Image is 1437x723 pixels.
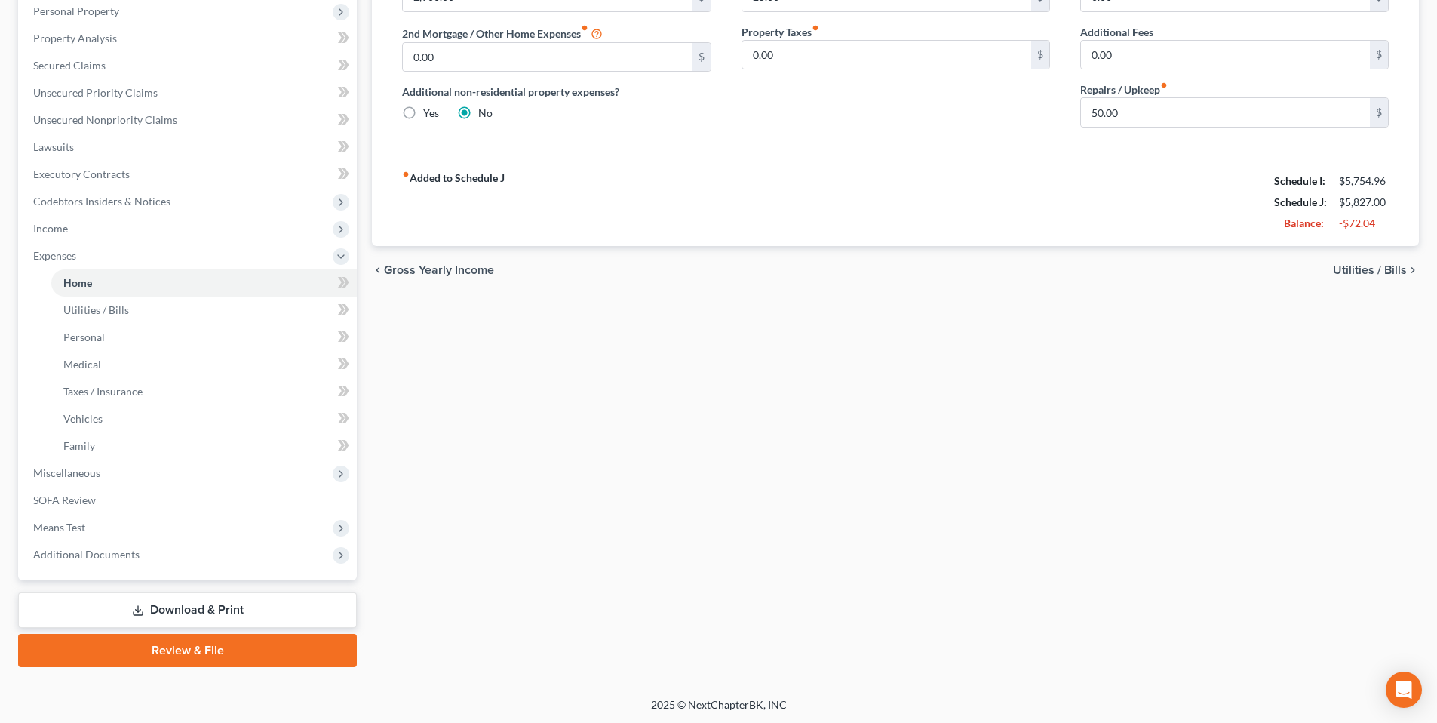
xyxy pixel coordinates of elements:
[33,140,74,153] span: Lawsuits
[1333,264,1407,276] span: Utilities / Bills
[1081,98,1370,127] input: --
[33,249,76,262] span: Expenses
[63,439,95,452] span: Family
[581,24,588,32] i: fiber_manual_record
[1274,174,1325,187] strong: Schedule I:
[742,24,819,40] label: Property Taxes
[1339,195,1389,210] div: $5,827.00
[1284,217,1324,229] strong: Balance:
[63,358,101,371] span: Medical
[402,24,603,42] label: 2nd Mortgage / Other Home Expenses
[21,79,357,106] a: Unsecured Priority Claims
[51,297,357,324] a: Utilities / Bills
[478,106,493,121] label: No
[51,378,357,405] a: Taxes / Insurance
[402,84,711,100] label: Additional non-residential property expenses?
[402,171,410,178] i: fiber_manual_record
[33,59,106,72] span: Secured Claims
[423,106,439,121] label: Yes
[33,32,117,45] span: Property Analysis
[18,634,357,667] a: Review & File
[1274,195,1327,208] strong: Schedule J:
[1386,672,1422,708] div: Open Intercom Messenger
[1407,264,1419,276] i: chevron_right
[33,195,170,208] span: Codebtors Insiders & Notices
[742,41,1031,69] input: --
[1031,41,1049,69] div: $
[33,86,158,99] span: Unsecured Priority Claims
[21,106,357,134] a: Unsecured Nonpriority Claims
[21,25,357,52] a: Property Analysis
[63,276,92,289] span: Home
[384,264,494,276] span: Gross Yearly Income
[51,269,357,297] a: Home
[51,405,357,432] a: Vehicles
[63,303,129,316] span: Utilities / Bills
[18,592,357,628] a: Download & Print
[21,52,357,79] a: Secured Claims
[1080,24,1153,40] label: Additional Fees
[33,222,68,235] span: Income
[372,264,384,276] i: chevron_left
[372,264,494,276] button: chevron_left Gross Yearly Income
[1370,41,1388,69] div: $
[403,43,692,72] input: --
[1333,264,1419,276] button: Utilities / Bills chevron_right
[1081,41,1370,69] input: --
[1080,82,1168,97] label: Repairs / Upkeep
[33,548,140,561] span: Additional Documents
[1370,98,1388,127] div: $
[63,385,143,398] span: Taxes / Insurance
[33,5,119,17] span: Personal Property
[21,487,357,514] a: SOFA Review
[33,466,100,479] span: Miscellaneous
[402,171,505,234] strong: Added to Schedule J
[51,324,357,351] a: Personal
[51,432,357,460] a: Family
[63,412,103,425] span: Vehicles
[33,113,177,126] span: Unsecured Nonpriority Claims
[1339,174,1389,189] div: $5,754.96
[21,161,357,188] a: Executory Contracts
[51,351,357,378] a: Medical
[33,494,96,506] span: SOFA Review
[33,521,85,534] span: Means Test
[33,168,130,180] span: Executory Contracts
[812,24,819,32] i: fiber_manual_record
[1160,82,1168,89] i: fiber_manual_record
[21,134,357,161] a: Lawsuits
[63,331,105,343] span: Personal
[692,43,711,72] div: $
[1339,216,1389,231] div: -$72.04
